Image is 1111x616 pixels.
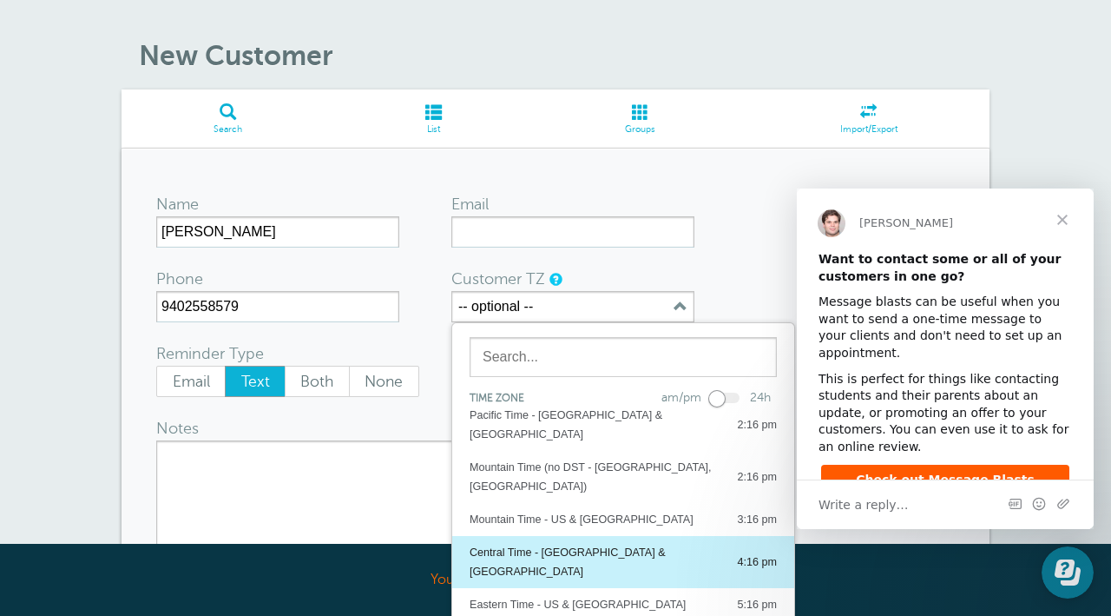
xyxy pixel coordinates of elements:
a: List [335,89,533,148]
label: Customer TZ [451,271,545,287]
button: Pacific Time - [GEOGRAPHIC_DATA] & [GEOGRAPHIC_DATA] 2:16 pm [452,399,794,451]
iframe: Intercom live chat message [797,189,1094,529]
span: Text [226,367,285,396]
div: 4:16 pm [720,553,777,572]
a: Use this if the customer is in a different timezone than you are. It sets a local timezone for th... [549,274,560,285]
h1: New Customer [139,39,989,72]
label: Notes [156,421,199,436]
div: Your trial ends in . [122,561,989,599]
span: Email [157,367,225,396]
div: Central Time - [GEOGRAPHIC_DATA] & [GEOGRAPHIC_DATA] [470,543,720,581]
span: Time zone [470,392,524,404]
div: Mountain Time (no DST - [GEOGRAPHIC_DATA], [GEOGRAPHIC_DATA]) [470,458,720,496]
label: Email [156,366,226,397]
span: Search [130,124,326,135]
label: Name [156,196,199,212]
div: 5:16 pm [720,595,777,614]
label: None [349,366,419,397]
div: 2:16 pm [720,467,777,487]
button: Mountain Time (no DST - [GEOGRAPHIC_DATA], [GEOGRAPHIC_DATA]) 2:16 pm [452,451,794,503]
a: Import/Export [747,89,989,148]
label: Reminder Type [156,346,264,361]
label: 24h [750,391,771,404]
input: Search... [470,337,777,377]
label: am/pm [661,391,701,404]
button: Mountain Time - US & [GEOGRAPHIC_DATA] 3:16 pm [452,503,794,536]
label: -- optional -- [458,299,533,315]
label: Email [451,196,489,212]
a: Search [122,89,335,148]
span: Import/Export [756,124,981,135]
div: 3:16 pm [720,510,777,529]
button: Central Time - [GEOGRAPHIC_DATA] & [GEOGRAPHIC_DATA] 4:16 pm [452,536,794,588]
label: Text [225,366,286,397]
div: Mountain Time - US & [GEOGRAPHIC_DATA] [470,510,694,529]
label: Phone [156,271,203,287]
iframe: Resource center [1042,546,1094,599]
div: Pacific Time - [GEOGRAPHIC_DATA] & [GEOGRAPHIC_DATA] [470,406,720,444]
span: Both [286,367,349,396]
div: Eastern Time - US & [GEOGRAPHIC_DATA] [470,595,686,614]
span: None [350,367,418,396]
label: Both [285,366,350,397]
div: 2:16 pm [720,415,777,434]
button: -- optional -- [451,291,694,322]
span: List [344,124,524,135]
span: Groups [542,124,740,135]
a: Groups [533,89,748,148]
